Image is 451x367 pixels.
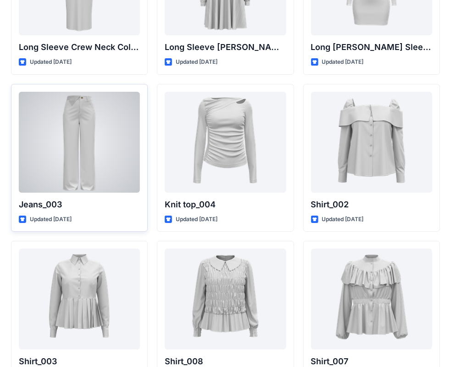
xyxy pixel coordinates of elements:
p: Updated [DATE] [176,215,217,224]
a: Shirt_007 [311,249,432,350]
p: Knit top_004 [165,198,286,211]
a: Knit top_004 [165,92,286,193]
p: Updated [DATE] [176,57,217,67]
p: Shirt_002 [311,198,432,211]
a: Shirt_002 [311,92,432,193]
p: Updated [DATE] [322,215,364,224]
p: Jeans_003 [19,198,140,211]
p: Long Sleeve [PERSON_NAME] Collar Gathered Waist Dress [165,41,286,54]
a: Jeans_003 [19,92,140,193]
p: Long Sleeve Crew Neck Column Dress [19,41,140,54]
a: Shirt_003 [19,249,140,350]
p: Updated [DATE] [30,57,72,67]
a: Shirt_008 [165,249,286,350]
p: Updated [DATE] [30,215,72,224]
p: Long [PERSON_NAME] Sleeve Ruched Mini Dress [311,41,432,54]
p: Updated [DATE] [322,57,364,67]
